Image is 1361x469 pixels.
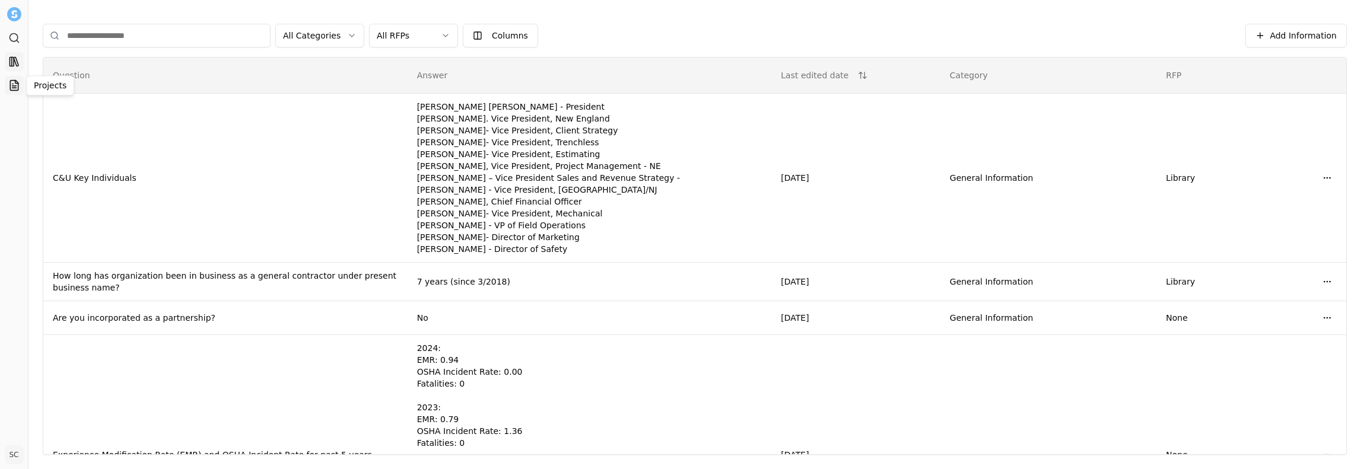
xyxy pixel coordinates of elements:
[771,94,940,263] td: [DATE]
[1156,263,1308,301] td: Library
[417,277,510,286] span: 7 years (since 3/2018)
[43,58,408,94] th: Question
[5,52,24,71] a: Library
[5,5,24,24] button: Settle
[1270,30,1337,42] span: Add Information
[1156,301,1308,335] td: None
[26,75,74,95] div: Projects
[408,58,772,94] th: Answer
[5,76,24,95] a: Projects
[940,263,1157,301] td: General Information
[1156,58,1308,94] th: RFP
[940,58,1157,94] th: Category
[1245,24,1347,47] button: Add Information
[7,7,21,21] img: Settle
[771,263,940,301] td: [DATE]
[417,313,428,323] span: No
[5,445,24,464] button: SC
[1156,94,1308,263] td: Library
[43,301,408,335] td: Are you incorporated as a partnership?
[940,301,1157,335] td: General Information
[771,301,940,335] td: [DATE]
[417,102,680,254] span: [PERSON_NAME] [PERSON_NAME] - President [PERSON_NAME]. Vice President, New England [PERSON_NAME]-...
[781,65,867,86] button: Last edited date
[463,24,538,47] button: Columns
[5,28,24,47] a: Search
[492,30,528,42] span: Columns
[940,94,1157,263] td: General Information
[43,263,408,301] td: How long has organization been in business as a general contractor under present business name?
[43,94,408,263] td: C&U Key Individuals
